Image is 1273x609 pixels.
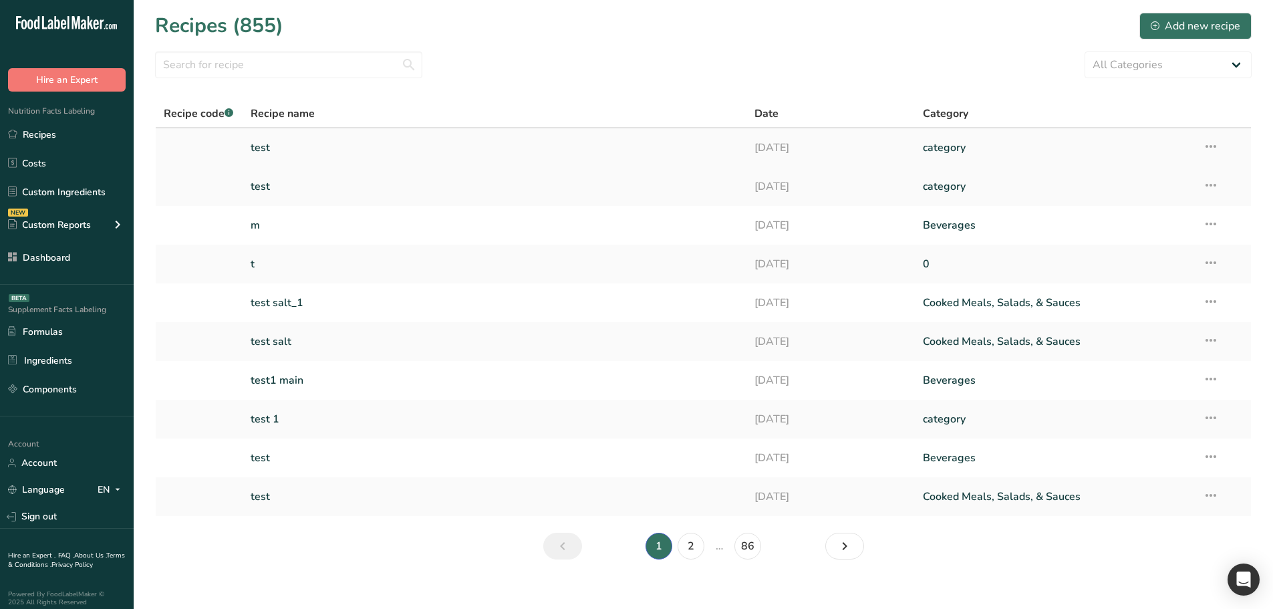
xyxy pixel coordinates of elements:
span: Date [754,106,779,122]
a: Cooked Meals, Salads, & Sauces [923,328,1187,356]
a: category [923,172,1187,201]
div: Powered By FoodLabelMaker © 2025 All Rights Reserved [8,590,126,606]
a: test1 main [251,366,739,394]
a: Beverages [923,366,1187,394]
a: Beverages [923,211,1187,239]
a: test [251,134,739,162]
a: FAQ . [58,551,74,560]
a: test [251,444,739,472]
button: Hire an Expert [8,68,126,92]
a: test 1 [251,405,739,433]
a: test salt_1 [251,289,739,317]
div: Custom Reports [8,218,91,232]
a: Beverages [923,444,1187,472]
a: m [251,211,739,239]
a: Hire an Expert . [8,551,55,560]
a: [DATE] [754,483,907,511]
div: Open Intercom Messenger [1228,564,1260,596]
div: EN [98,482,126,498]
input: Search for recipe [155,51,422,78]
a: Language [8,478,65,501]
a: [DATE] [754,405,907,433]
a: Next page [825,533,864,560]
span: Recipe code [164,106,233,121]
a: [DATE] [754,328,907,356]
a: Privacy Policy [51,560,93,570]
span: Category [923,106,968,122]
a: [DATE] [754,444,907,472]
button: Add new recipe [1139,13,1252,39]
a: test salt [251,328,739,356]
a: [DATE] [754,211,907,239]
div: NEW [8,209,28,217]
div: Add new recipe [1151,18,1240,34]
a: Page 2. [678,533,704,560]
a: test [251,483,739,511]
a: Terms & Conditions . [8,551,125,570]
a: Cooked Meals, Salads, & Sauces [923,483,1187,511]
a: [DATE] [754,289,907,317]
div: BETA [9,294,29,302]
a: test [251,172,739,201]
a: 0 [923,250,1187,278]
a: [DATE] [754,134,907,162]
a: [DATE] [754,172,907,201]
a: [DATE] [754,366,907,394]
a: Page 86. [734,533,761,560]
a: category [923,134,1187,162]
span: Recipe name [251,106,315,122]
a: [DATE] [754,250,907,278]
a: Previous page [543,533,582,560]
a: t [251,250,739,278]
a: About Us . [74,551,106,560]
a: Cooked Meals, Salads, & Sauces [923,289,1187,317]
h1: Recipes (855) [155,11,283,41]
a: category [923,405,1187,433]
